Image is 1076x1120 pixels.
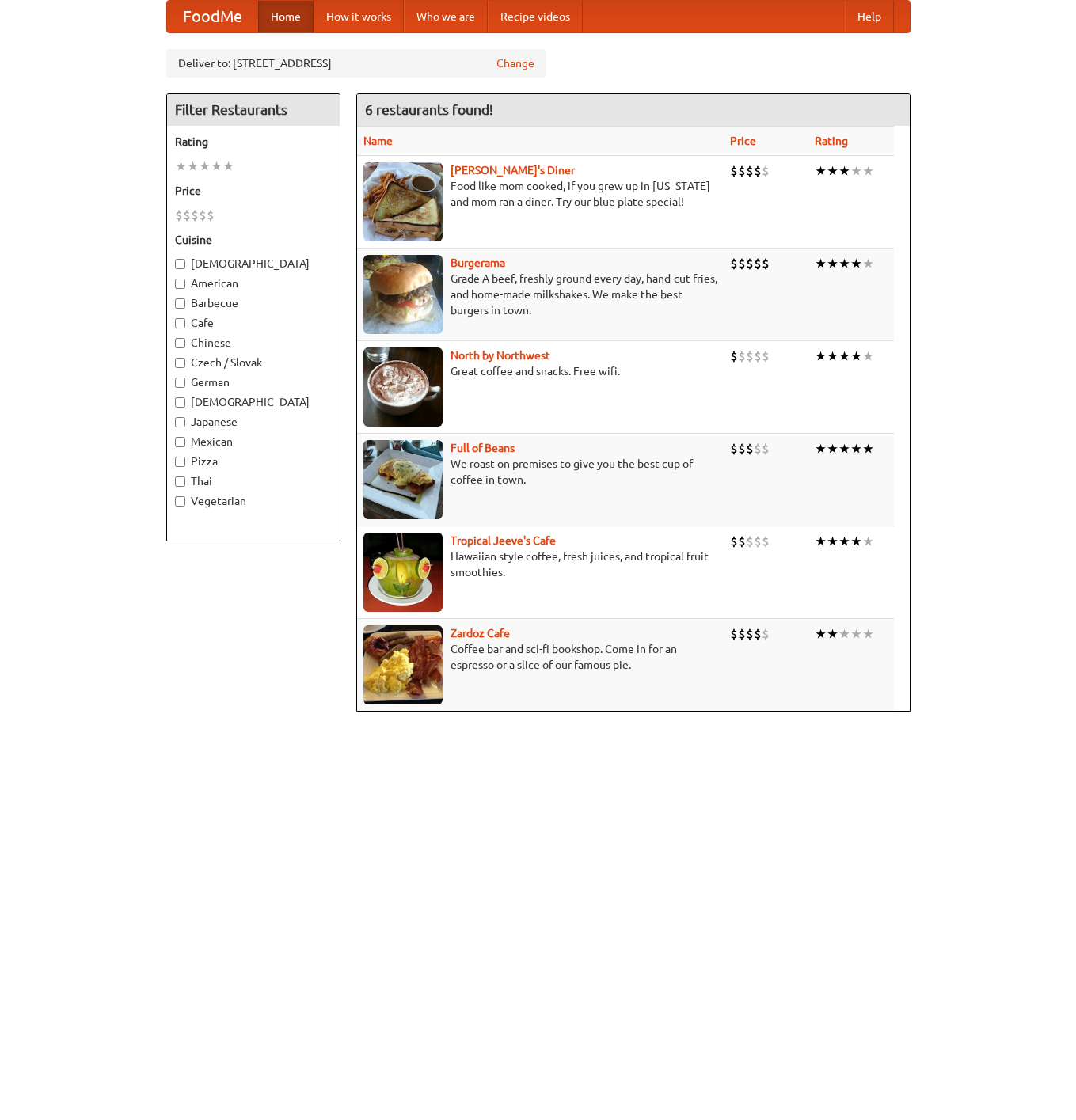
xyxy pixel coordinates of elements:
[738,162,746,180] li: $
[754,347,762,365] li: $
[175,374,332,390] label: German
[862,533,874,550] li: ★
[187,158,199,175] li: ★
[827,347,838,365] li: ★
[451,442,515,454] a: Full of Beans
[451,534,556,547] a: Tropical Jeeve's Cafe
[730,625,738,643] li: $
[175,338,185,348] input: Chinese
[815,135,848,147] a: Rating
[363,363,717,379] p: Great coffee and snacks. Free wifi.
[207,207,215,224] li: $
[175,378,185,388] input: German
[167,94,340,126] h4: Filter Restaurants
[762,162,770,180] li: $
[365,102,493,117] ng-pluralize: 6 restaurants found!
[175,315,332,331] label: Cafe
[815,255,827,272] li: ★
[738,347,746,365] li: $
[451,349,550,362] a: North by Northwest
[363,549,717,580] p: Hawaiian style coffee, fresh juices, and tropical fruit smoothies.
[845,1,894,32] a: Help
[754,255,762,272] li: $
[175,275,332,291] label: American
[175,358,185,368] input: Czech / Slovak
[850,162,862,180] li: ★
[738,255,746,272] li: $
[815,347,827,365] li: ★
[738,533,746,550] li: $
[762,625,770,643] li: $
[815,440,827,457] li: ★
[363,440,443,519] img: beans.jpg
[451,627,510,640] a: Zardoz Cafe
[827,625,838,643] li: ★
[175,279,185,289] input: American
[730,255,738,272] li: $
[815,625,827,643] li: ★
[862,347,874,365] li: ★
[496,55,534,71] a: Change
[746,255,754,272] li: $
[314,1,404,32] a: How it works
[850,625,862,643] li: ★
[175,295,332,311] label: Barbecue
[191,207,199,224] li: $
[746,440,754,457] li: $
[363,456,717,488] p: We roast on premises to give you the best cup of coffee in town.
[746,162,754,180] li: $
[762,255,770,272] li: $
[746,347,754,365] li: $
[199,158,211,175] li: ★
[175,496,185,507] input: Vegetarian
[175,457,185,467] input: Pizza
[175,355,332,370] label: Czech / Slovak
[754,533,762,550] li: $
[862,255,874,272] li: ★
[404,1,488,32] a: Who we are
[175,454,332,469] label: Pizza
[363,135,393,147] a: Name
[762,533,770,550] li: $
[738,625,746,643] li: $
[746,625,754,643] li: $
[738,440,746,457] li: $
[838,162,850,180] li: ★
[175,394,332,410] label: [DEMOGRAPHIC_DATA]
[258,1,314,32] a: Home
[175,414,332,430] label: Japanese
[754,625,762,643] li: $
[827,533,838,550] li: ★
[363,178,717,210] p: Food like mom cooked, if you grew up in [US_STATE] and mom ran a diner. Try our blue plate special!
[850,347,862,365] li: ★
[175,473,332,489] label: Thai
[363,533,443,612] img: jeeves.jpg
[183,207,191,224] li: $
[838,347,850,365] li: ★
[175,256,332,271] label: [DEMOGRAPHIC_DATA]
[175,232,332,248] h5: Cuisine
[850,533,862,550] li: ★
[363,347,443,427] img: north.jpg
[175,476,185,487] input: Thai
[222,158,234,175] li: ★
[451,164,575,177] a: [PERSON_NAME]'s Diner
[827,255,838,272] li: ★
[175,397,185,408] input: [DEMOGRAPHIC_DATA]
[746,533,754,550] li: $
[451,256,505,269] b: Burgerama
[363,271,717,318] p: Grade A beef, freshly ground every day, hand-cut fries, and home-made milkshakes. We make the bes...
[363,255,443,334] img: burgerama.jpg
[167,1,258,32] a: FoodMe
[488,1,583,32] a: Recipe videos
[363,641,717,673] p: Coffee bar and sci-fi bookshop. Come in for an espresso or a slice of our famous pie.
[175,158,187,175] li: ★
[175,318,185,328] input: Cafe
[363,625,443,704] img: zardoz.jpg
[850,255,862,272] li: ★
[838,533,850,550] li: ★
